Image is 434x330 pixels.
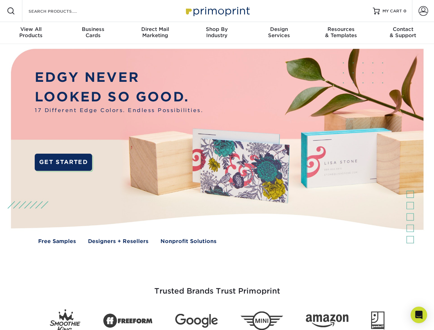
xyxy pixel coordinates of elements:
a: Nonprofit Solutions [160,238,216,245]
img: Primoprint [183,3,252,18]
a: Shop ByIndustry [186,22,248,44]
img: Google [175,314,218,328]
img: Goodwill [371,311,385,330]
a: Contact& Support [372,22,434,44]
a: Designers + Resellers [88,238,148,245]
a: BusinessCards [62,22,124,44]
p: LOOKED SO GOOD. [35,87,203,107]
span: Design [248,26,310,32]
h3: Trusted Brands Trust Primoprint [16,270,418,304]
span: Shop By [186,26,248,32]
a: Direct MailMarketing [124,22,186,44]
a: Free Samples [38,238,76,245]
div: & Support [372,26,434,38]
span: 0 [403,9,407,13]
div: Industry [186,26,248,38]
input: SEARCH PRODUCTS..... [28,7,95,15]
span: Contact [372,26,434,32]
img: Amazon [306,315,348,328]
span: 17 Different Edge Colors. Endless Possibilities. [35,107,203,114]
a: GET STARTED [35,154,92,171]
span: Resources [310,26,372,32]
span: MY CART [382,8,402,14]
div: Services [248,26,310,38]
a: DesignServices [248,22,310,44]
a: Resources& Templates [310,22,372,44]
p: EDGY NEVER [35,68,203,87]
div: Marketing [124,26,186,38]
div: Cards [62,26,124,38]
span: Direct Mail [124,26,186,32]
div: & Templates [310,26,372,38]
span: Business [62,26,124,32]
div: Open Intercom Messenger [411,307,427,323]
